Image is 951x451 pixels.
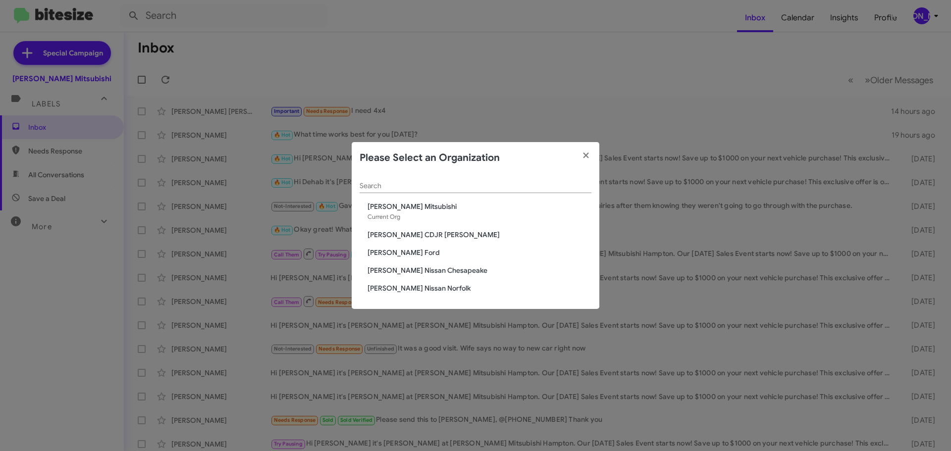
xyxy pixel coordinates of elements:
span: [PERSON_NAME] Ford [368,248,591,257]
span: [PERSON_NAME] Mitsubishi [368,201,591,211]
h2: Please Select an Organization [360,150,500,166]
span: [PERSON_NAME] Nissan Norfolk [368,283,591,293]
span: [PERSON_NAME] CDJR [PERSON_NAME] [368,230,591,240]
span: [PERSON_NAME] Nissan Chesapeake [368,265,591,275]
span: Current Org [368,213,400,220]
